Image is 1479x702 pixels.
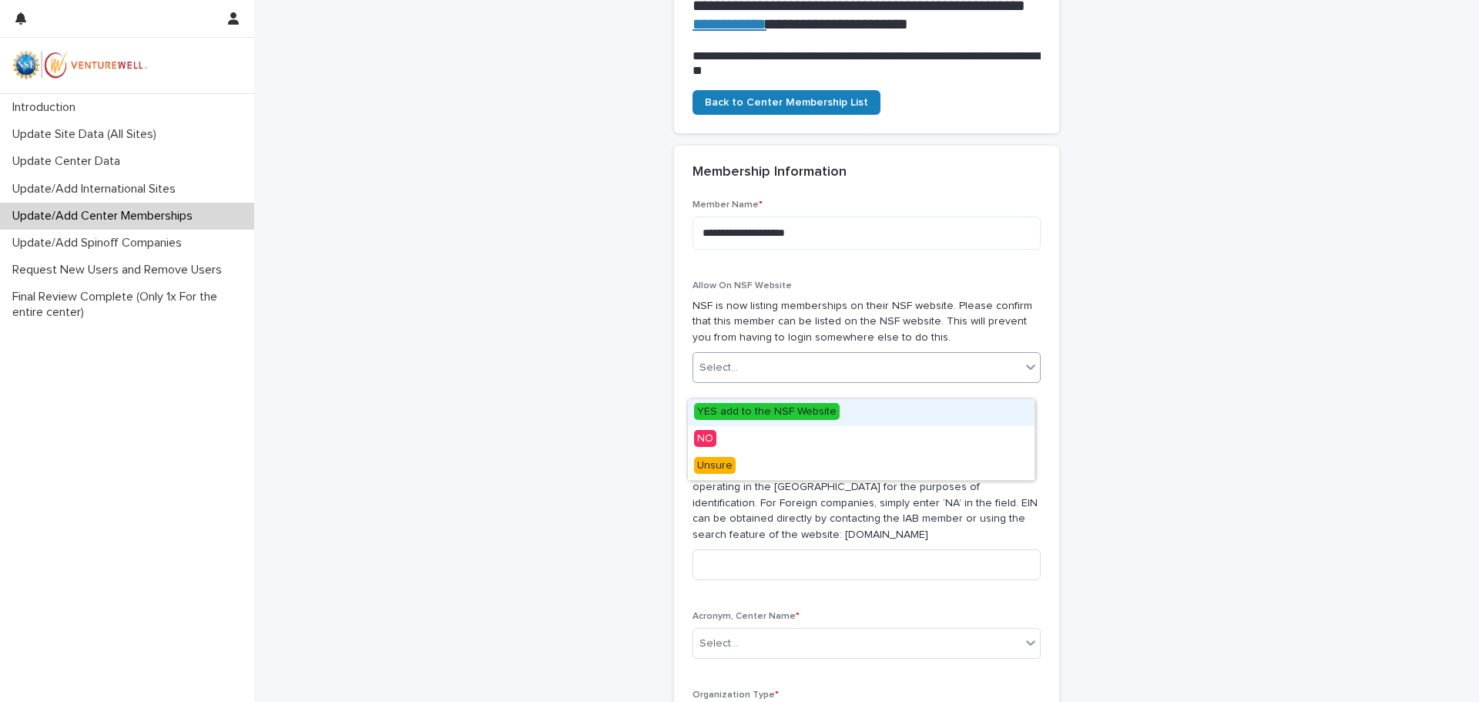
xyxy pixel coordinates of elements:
p: Request New Users and Remove Users [6,263,234,277]
p: Final Review Complete (Only 1x For the entire center) [6,290,254,319]
span: Unsure [694,457,736,474]
span: YES add to the NSF Website [694,403,840,420]
h2: Membership Information [693,164,847,181]
img: mWhVGmOKROS2pZaMU8FQ [12,50,148,81]
p: Update Site Data (All Sites) [6,127,169,142]
div: NO [688,426,1035,453]
span: Organization Type [693,690,779,700]
div: Select... [699,360,738,376]
p: Introduction [6,100,88,115]
div: Unsure [688,453,1035,480]
div: Select... [699,636,738,652]
span: Back to Center Membership List [705,97,868,108]
span: Acronym, Center Name [693,612,800,621]
p: NSF is now listing memberships on their NSF website. Please confirm that this member can be liste... [693,298,1041,346]
a: Back to Center Membership List [693,90,880,115]
div: YES add to the NSF Website [688,399,1035,426]
p: Update/Add International Sites [6,182,188,196]
p: Update/Add Spinoff Companies [6,236,194,250]
p: The Employer Identification Number (EIN), also known as the Federal Employer Identification Numbe... [693,431,1041,543]
span: Allow On NSF Website [693,281,792,291]
span: NO [694,430,716,447]
p: Update Center Data [6,154,132,169]
p: Update/Add Center Memberships [6,209,205,223]
span: Member Name [693,200,763,210]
